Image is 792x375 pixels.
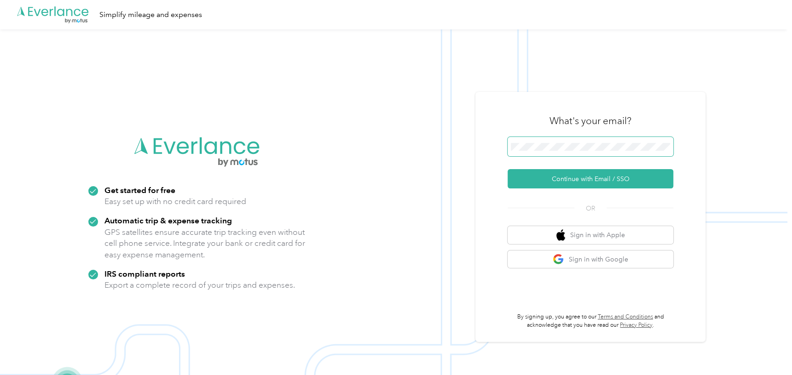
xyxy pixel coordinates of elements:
[104,196,246,207] p: Easy set up with no credit card required
[104,185,175,195] strong: Get started for free
[549,114,631,127] h3: What's your email?
[508,250,673,268] button: google logoSign in with Google
[104,227,306,261] p: GPS satellites ensure accurate trip tracking even without cell phone service. Integrate your bank...
[508,313,673,329] p: By signing up, you agree to our and acknowledge that you have read our .
[620,322,653,329] a: Privacy Policy
[104,279,295,291] p: Export a complete record of your trips and expenses.
[598,313,653,320] a: Terms and Conditions
[99,9,202,21] div: Simplify mileage and expenses
[508,226,673,244] button: apple logoSign in with Apple
[574,204,607,213] span: OR
[556,229,566,241] img: apple logo
[104,216,232,225] strong: Automatic trip & expense tracking
[104,269,185,278] strong: IRS compliant reports
[508,169,673,188] button: Continue with Email / SSO
[553,254,564,265] img: google logo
